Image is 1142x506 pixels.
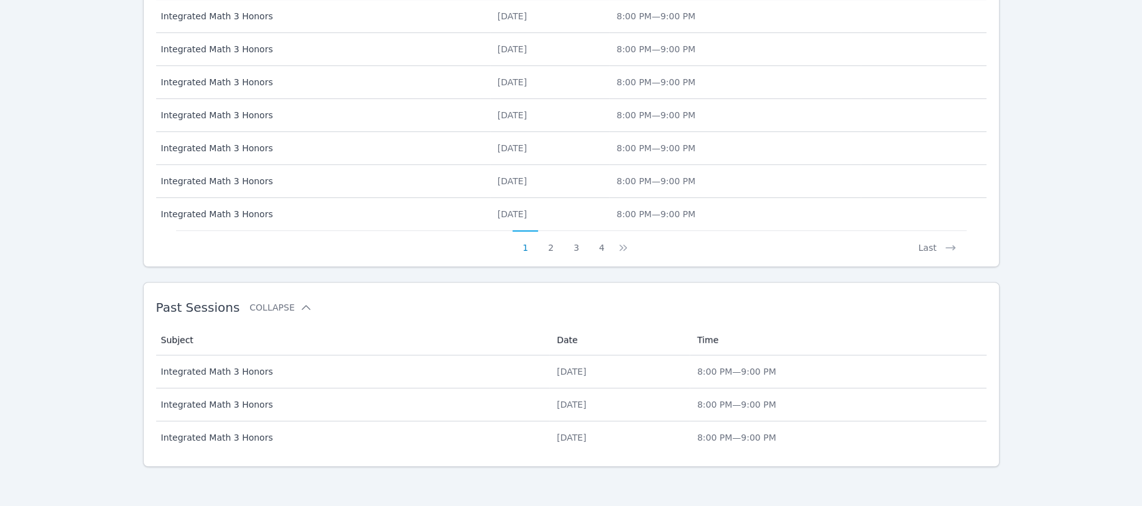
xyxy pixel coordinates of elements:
[249,301,312,314] button: Collapse
[616,110,695,120] span: 8:00 PM — 9:00 PM
[156,165,986,198] tr: Integrated Math 3 Honors[DATE]8:00 PM—9:00 PM
[616,143,695,153] span: 8:00 PM — 9:00 PM
[498,109,601,121] div: [DATE]
[549,325,690,355] th: Date
[697,433,776,443] span: 8:00 PM — 9:00 PM
[156,325,550,355] th: Subject
[690,325,986,355] th: Time
[557,398,682,411] div: [DATE]
[161,208,483,220] span: Integrated Math 3 Honors
[161,142,483,154] span: Integrated Math 3 Honors
[156,355,986,388] tr: Integrated Math 3 Honors[DATE]8:00 PM—9:00 PM
[589,230,615,254] button: 4
[498,142,601,154] div: [DATE]
[513,230,538,254] button: 1
[156,132,986,165] tr: Integrated Math 3 Honors[DATE]8:00 PM—9:00 PM
[161,175,483,187] span: Integrated Math 3 Honors
[498,76,601,88] div: [DATE]
[161,76,483,88] span: Integrated Math 3 Honors
[616,209,695,219] span: 8:00 PM — 9:00 PM
[156,421,986,454] tr: Integrated Math 3 Honors[DATE]8:00 PM—9:00 PM
[161,10,483,22] span: Integrated Math 3 Honors
[156,99,986,132] tr: Integrated Math 3 Honors[DATE]8:00 PM—9:00 PM
[156,66,986,99] tr: Integrated Math 3 Honors[DATE]8:00 PM—9:00 PM
[697,367,776,377] span: 8:00 PM — 9:00 PM
[498,10,601,22] div: [DATE]
[538,230,564,254] button: 2
[156,300,240,315] span: Past Sessions
[564,230,589,254] button: 3
[616,44,695,54] span: 8:00 PM — 9:00 PM
[156,198,986,230] tr: Integrated Math 3 Honors[DATE]8:00 PM—9:00 PM
[697,400,776,410] span: 8:00 PM — 9:00 PM
[498,208,601,220] div: [DATE]
[161,43,483,55] span: Integrated Math 3 Honors
[557,365,682,378] div: [DATE]
[156,388,986,421] tr: Integrated Math 3 Honors[DATE]8:00 PM—9:00 PM
[161,109,483,121] span: Integrated Math 3 Honors
[557,431,682,444] div: [DATE]
[498,43,601,55] div: [DATE]
[908,230,966,254] button: Last
[161,398,542,411] span: Integrated Math 3 Honors
[161,431,542,444] span: Integrated Math 3 Honors
[616,176,695,186] span: 8:00 PM — 9:00 PM
[161,365,542,378] span: Integrated Math 3 Honors
[616,11,695,21] span: 8:00 PM — 9:00 PM
[616,77,695,87] span: 8:00 PM — 9:00 PM
[498,175,601,187] div: [DATE]
[156,33,986,66] tr: Integrated Math 3 Honors[DATE]8:00 PM—9:00 PM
